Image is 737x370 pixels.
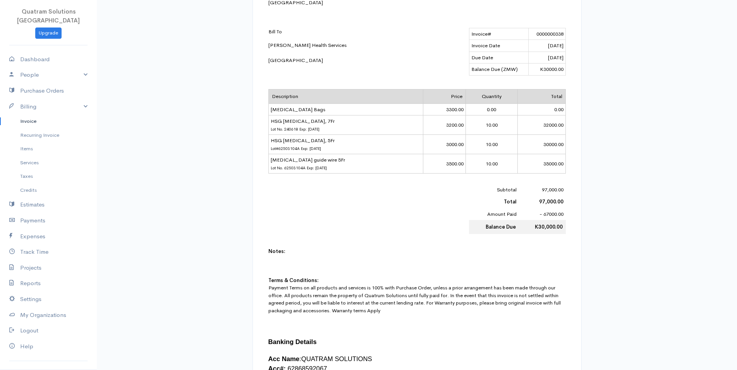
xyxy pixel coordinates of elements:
b: Terms & Conditions: [268,277,319,284]
td: 10.00 [466,115,517,135]
td: 32000.00 [517,115,565,135]
td: Price [423,89,466,104]
td: Subtotal [469,184,519,196]
td: Due Date [469,52,529,64]
td: Invoice Date [469,40,529,52]
td: K30000.00 [529,64,565,76]
td: K30,000.00 [519,220,566,234]
b: Notes: [268,248,285,255]
td: 3500.00 [423,154,466,174]
td: Description [268,89,423,104]
span: QUATRAM SOLUTIONS [301,355,372,363]
td: 3300.00 [423,103,466,115]
span: Banking Details [268,338,317,346]
b: 97,000.00 [539,198,563,205]
td: Invoice# [469,28,529,40]
td: 97,000.00 [519,184,566,196]
td: 0000000338 [529,28,565,40]
div: [PERSON_NAME] Health Services [GEOGRAPHIC_DATA] [268,28,404,64]
td: Balance Due (ZMW) [469,64,529,76]
td: Balance Due [469,220,519,234]
td: - 67000.00 [519,208,566,220]
td: Amount Paid [469,208,519,220]
td: Total [517,89,565,104]
td: [MEDICAL_DATA] Bags [268,103,423,115]
td: 3000.00 [423,135,466,154]
td: 0.00 [466,103,517,115]
b: Total [504,198,517,205]
td: [MEDICAL_DATA] guide wire 5Fr [268,154,423,174]
td: [DATE] [529,40,565,52]
span: Quatram Solutions [GEOGRAPHIC_DATA] [17,8,80,24]
td: HSG [MEDICAL_DATA], 7Fr [268,115,423,135]
td: HSG [MEDICAL_DATA], 5Fr [268,135,423,154]
span: Lot#62503104A Exp: [DATE] [271,146,321,151]
td: 35000.00 [517,154,565,174]
span: : [268,355,301,363]
span: Lot No. 240618 Exp: [DATE] [271,127,320,132]
span: Lot No. 62503104A Exp: [DATE] [271,165,327,170]
a: Upgrade [35,28,62,39]
b: Acc Name [268,355,300,363]
td: 30000.00 [517,135,565,154]
td: [DATE] [529,52,565,64]
p: Bill To [268,28,404,36]
td: 10.00 [466,135,517,154]
td: 3200.00 [423,115,466,135]
td: Quantity [466,89,517,104]
td: 10.00 [466,154,517,174]
td: 0.00 [517,103,565,115]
